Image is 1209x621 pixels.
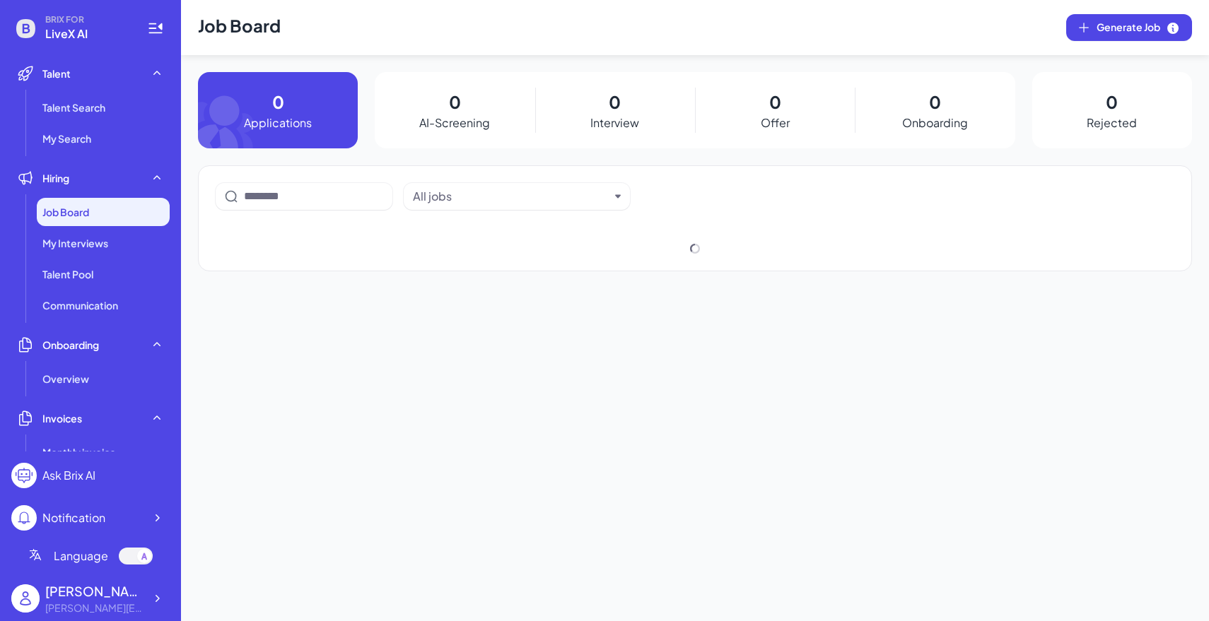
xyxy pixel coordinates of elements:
[45,601,144,615] div: Maggie@joinbrix.com
[42,205,89,219] span: Job Board
[1097,20,1180,35] span: Generate Job
[42,509,105,526] div: Notification
[42,131,91,146] span: My Search
[45,25,130,42] span: LiveX AI
[761,114,790,131] p: Offer
[1106,89,1118,114] p: 0
[45,581,144,601] div: Maggie
[413,188,609,205] button: All jobs
[769,89,781,114] p: 0
[42,338,99,352] span: Onboarding
[42,445,116,459] span: Monthly invoice
[42,236,108,250] span: My Interviews
[413,188,452,205] div: All jobs
[449,89,461,114] p: 0
[42,100,105,114] span: Talent Search
[590,114,639,131] p: Interview
[42,66,71,81] span: Talent
[42,171,69,185] span: Hiring
[609,89,621,114] p: 0
[42,411,82,425] span: Invoices
[902,114,968,131] p: Onboarding
[1087,114,1137,131] p: Rejected
[11,584,40,613] img: user_logo.png
[45,14,130,25] span: BRIX FOR
[42,372,89,386] span: Overview
[1066,14,1192,41] button: Generate Job
[54,548,108,564] span: Language
[42,298,118,312] span: Communication
[929,89,941,114] p: 0
[419,114,490,131] p: AI-Screening
[42,267,93,281] span: Talent Pool
[42,467,95,484] div: Ask Brix AI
